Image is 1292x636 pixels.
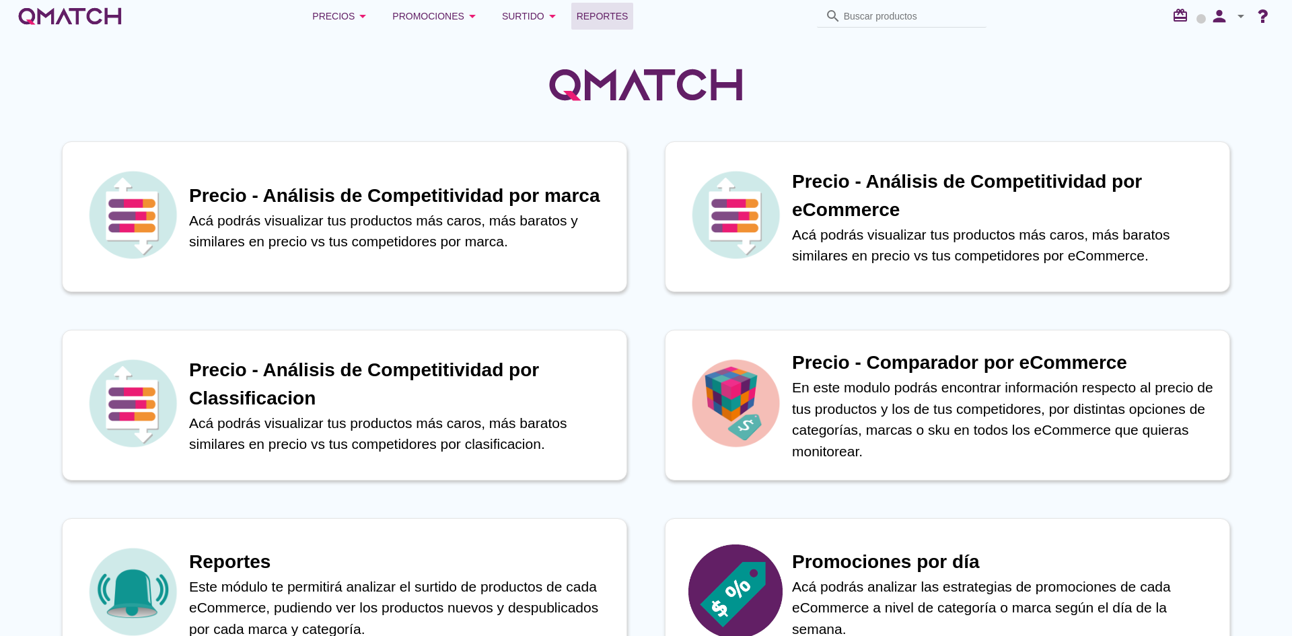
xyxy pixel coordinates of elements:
[43,330,646,481] a: iconPrecio - Análisis de Competitividad por ClassificacionAcá podrás visualizar tus productos más...
[16,3,124,30] a: white-qmatch-logo
[571,3,634,30] a: Reportes
[688,356,783,450] img: icon
[355,8,371,24] i: arrow_drop_down
[85,168,180,262] img: icon
[792,377,1216,462] p: En este modulo podrás encontrar información respecto al precio de tus productos y los de tus comp...
[392,8,480,24] div: Promociones
[189,210,613,252] p: Acá podrás visualizar tus productos más caros, más baratos y similares en precio vs tus competido...
[825,8,841,24] i: search
[1206,7,1233,26] i: person
[544,8,561,24] i: arrow_drop_down
[189,548,613,576] h1: Reportes
[577,8,629,24] span: Reportes
[792,349,1216,377] h1: Precio - Comparador por eCommerce
[85,356,180,450] img: icon
[502,8,561,24] div: Surtido
[491,3,571,30] button: Surtido
[646,330,1249,481] a: iconPrecio - Comparador por eCommerceEn este modulo podrás encontrar información respecto al prec...
[1233,8,1249,24] i: arrow_drop_down
[189,413,613,455] p: Acá podrás visualizar tus productos más caros, más baratos similares en precio vs tus competidore...
[688,168,783,262] img: icon
[1172,7,1194,24] i: redeem
[43,141,646,292] a: iconPrecio - Análisis de Competitividad por marcaAcá podrás visualizar tus productos más caros, m...
[792,168,1216,224] h1: Precio - Análisis de Competitividad por eCommerce
[545,51,747,118] img: QMatchLogo
[382,3,491,30] button: Promociones
[301,3,382,30] button: Precios
[312,8,371,24] div: Precios
[792,224,1216,267] p: Acá podrás visualizar tus productos más caros, más baratos similares en precio vs tus competidore...
[844,5,978,27] input: Buscar productos
[189,182,613,210] h1: Precio - Análisis de Competitividad por marca
[464,8,480,24] i: arrow_drop_down
[189,356,613,413] h1: Precio - Análisis de Competitividad por Classificacion
[792,548,1216,576] h1: Promociones por día
[646,141,1249,292] a: iconPrecio - Análisis de Competitividad por eCommerceAcá podrás visualizar tus productos más caro...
